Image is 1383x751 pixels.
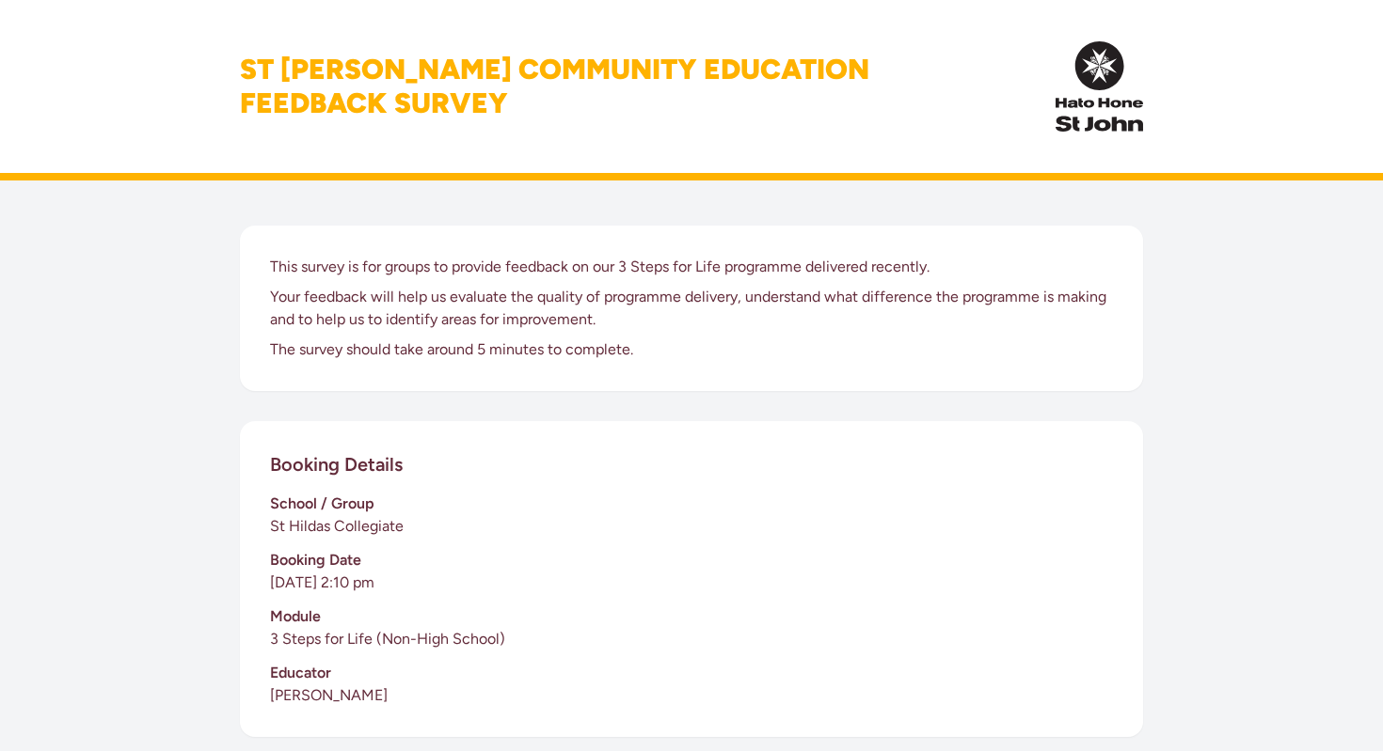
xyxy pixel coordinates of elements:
p: Your feedback will help us evaluate the quality of programme delivery, understand what difference... [270,286,1113,331]
p: This survey is for groups to provide feedback on our 3 Steps for Life programme delivered recently. [270,256,1113,278]
h1: St [PERSON_NAME] Community Education Feedback Survey [240,53,869,120]
p: [DATE] 2:10 pm [270,571,1113,594]
img: InPulse [1056,41,1143,132]
p: [PERSON_NAME] [270,684,1113,707]
h3: Booking Date [270,549,1113,571]
h3: Educator [270,662,1113,684]
p: The survey should take around 5 minutes to complete. [270,338,1113,361]
p: St Hildas Collegiate [270,515,1113,538]
h2: Booking Details [270,451,403,477]
h3: Module [270,605,1113,628]
h3: School / Group [270,493,1113,515]
p: 3 Steps for Life (Non-High School) [270,628,1113,650]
